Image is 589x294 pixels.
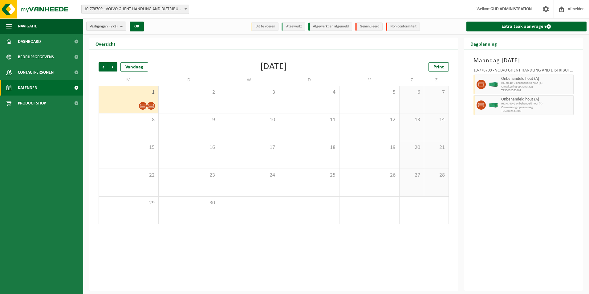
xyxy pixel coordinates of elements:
span: Omwisseling op aanvraag [501,85,572,89]
td: V [339,75,400,86]
td: D [279,75,339,86]
li: Geannuleerd [355,22,383,31]
span: 24 [222,172,276,179]
li: Afgewerkt en afgemeld [308,22,352,31]
span: Dashboard [18,34,41,49]
span: 12 [343,116,396,123]
li: Afgewerkt [282,22,305,31]
span: 6 [403,89,421,96]
span: 23 [162,172,215,179]
span: 3 [222,89,276,96]
button: Vestigingen(2/2) [86,22,126,31]
span: Product Shop [18,96,46,111]
span: 5 [343,89,396,96]
span: Kalender [18,80,37,96]
span: 20 [403,144,421,151]
h2: Overzicht [89,38,122,50]
div: Vandaag [120,62,148,71]
span: 27 [403,172,421,179]
span: 22 [102,172,155,179]
li: Non-conformiteit [386,22,420,31]
h2: Dagplanning [464,38,503,50]
span: 30 [162,200,215,206]
a: Print [429,62,449,71]
span: 11 [282,116,336,123]
span: 18 [282,144,336,151]
span: 9 [162,116,215,123]
li: Uit te voeren [251,22,278,31]
span: 28 [427,172,445,179]
strong: GHD ADMINISTRATION [490,7,532,11]
span: Print [433,65,444,70]
td: W [219,75,279,86]
span: T250002533199 [501,89,572,92]
span: Onbehandeld hout (A) [501,76,572,81]
td: D [159,75,219,86]
h3: Maandag [DATE] [473,56,574,65]
span: 26 [343,172,396,179]
span: 8 [102,116,155,123]
span: Contactpersonen [18,65,54,80]
span: 10-778709 - VOLVO GHENT HANDLING AND DISTRIBUTION - DESTELDONK [81,5,189,14]
span: HK-XC-40-G onbehandeld hout (A) [501,81,572,85]
span: HK-XC-40-G onbehandeld hout (A) [501,102,572,106]
button: OK [130,22,144,31]
span: Vorige [99,62,108,71]
td: Z [400,75,424,86]
span: 25 [282,172,336,179]
span: 17 [222,144,276,151]
span: Vestigingen [90,22,118,31]
img: HK-XC-40-GN-00 [489,103,498,108]
span: Bedrijfsgegevens [18,49,54,65]
span: 13 [403,116,421,123]
span: 21 [427,144,445,151]
span: Onbehandeld hout (A) [501,97,572,102]
div: [DATE] [260,62,287,71]
span: 16 [162,144,215,151]
span: T250002533200 [501,109,572,113]
span: 19 [343,144,396,151]
img: HK-XC-40-GN-00 [489,82,498,87]
span: Volgende [108,62,117,71]
span: 10-778709 - VOLVO GHENT HANDLING AND DISTRIBUTION - DESTELDONK [82,5,189,14]
span: 4 [282,89,336,96]
span: 14 [427,116,445,123]
a: Extra taak aanvragen [466,22,587,31]
span: 7 [427,89,445,96]
span: 15 [102,144,155,151]
div: 10-778709 - VOLVO GHENT HANDLING AND DISTRIBUTION - DESTELDONK [473,68,574,75]
count: (2/2) [109,24,118,28]
span: 29 [102,200,155,206]
td: M [99,75,159,86]
td: Z [424,75,449,86]
span: 1 [102,89,155,96]
span: Omwisseling op aanvraag [501,106,572,109]
span: 10 [222,116,276,123]
span: Navigatie [18,18,37,34]
span: 2 [162,89,215,96]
